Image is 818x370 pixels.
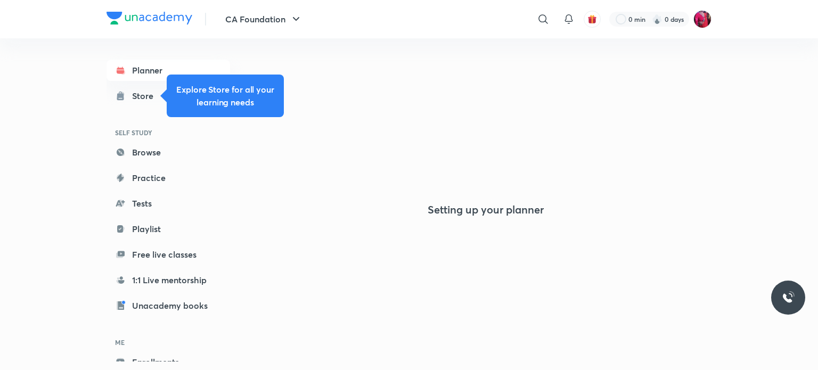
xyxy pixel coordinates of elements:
[107,142,230,163] a: Browse
[107,124,230,142] h6: SELF STUDY
[175,83,275,109] h5: Explore Store for all your learning needs
[107,12,192,24] img: Company Logo
[219,9,309,30] button: CA Foundation
[428,203,544,216] h4: Setting up your planner
[107,333,230,351] h6: ME
[693,10,711,28] img: Anushka Gupta
[132,89,160,102] div: Store
[107,85,230,106] a: Store
[107,12,192,27] a: Company Logo
[782,291,795,304] img: ttu
[107,167,230,188] a: Practice
[587,14,597,24] img: avatar
[107,269,230,291] a: 1:1 Live mentorship
[107,295,230,316] a: Unacademy books
[107,244,230,265] a: Free live classes
[107,60,230,81] a: Planner
[652,14,662,24] img: streak
[584,11,601,28] button: avatar
[107,218,230,240] a: Playlist
[107,193,230,214] a: Tests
